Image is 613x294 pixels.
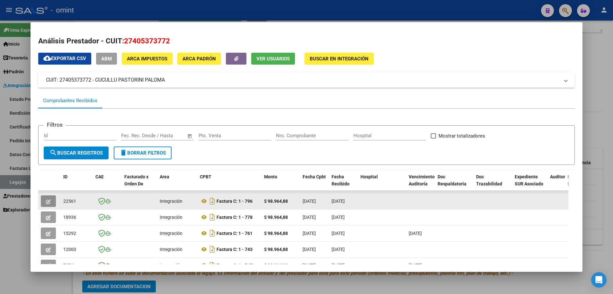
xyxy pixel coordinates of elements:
span: Integración [160,247,182,252]
span: Doc Trazabilidad [476,174,502,187]
span: Hospital [360,174,378,179]
strong: Factura C: 1 - 717 [217,263,253,268]
mat-expansion-panel-header: CUIT: 27405373772 - CUCULLU PASTORINI PALOMA [38,72,574,88]
span: Mostrar totalizadores [439,132,485,140]
span: [DATE] [332,263,345,268]
i: Descargar documento [208,196,217,206]
span: ARCA Impuestos [127,56,167,62]
span: Auditoria [550,174,569,179]
datatable-header-cell: Facturado x Orden De [122,170,157,198]
datatable-header-cell: CAE [93,170,122,198]
button: Exportar CSV [38,53,91,65]
span: [DATE] [332,247,345,252]
span: Integración [160,199,182,204]
span: [DATE] [409,231,422,236]
span: 7374 [63,263,74,268]
span: Fecha Recibido [332,174,350,187]
button: ARCA Padrón [177,53,221,65]
strong: $ 98.964,88 [264,263,288,268]
datatable-header-cell: Monto [262,170,300,198]
span: ABM [101,56,112,62]
span: Retencion IIBB [568,174,589,187]
button: Buscar Registros [44,147,109,159]
span: Fecha Cpbt [303,174,326,179]
i: Descargar documento [208,228,217,238]
datatable-header-cell: Auditoria [547,170,565,198]
h3: Filtros [44,120,66,129]
span: [DATE] [332,231,345,236]
span: 22561 [63,199,76,204]
strong: $ 98.964,88 [264,231,288,236]
span: Facturado x Orden De [124,174,148,187]
span: [DATE] [303,231,316,236]
span: Vencimiento Auditoría [409,174,435,187]
span: 15292 [63,231,76,236]
span: [DATE] [303,199,316,204]
span: ID [63,174,67,179]
strong: Factura C: 1 - 743 [217,247,253,252]
button: Ver Usuarios [251,53,295,65]
mat-icon: delete [120,149,127,156]
datatable-header-cell: Vencimiento Auditoría [406,170,435,198]
mat-panel-title: CUIT: 27405373772 - CUCULLU PASTORINI PALOMA [46,76,559,84]
input: Fecha fin [153,133,184,138]
button: Buscar en Integración [305,53,374,65]
button: Open calendar [186,132,193,140]
span: Ver Usuarios [256,56,290,62]
span: [DATE] [409,263,422,268]
span: 12060 [63,247,76,252]
strong: Factura C: 1 - 796 [217,199,253,204]
mat-icon: cloud_download [43,54,51,62]
button: ARCA Impuestos [122,53,173,65]
strong: $ 98.964,88 [264,247,288,252]
span: [DATE] [303,215,316,220]
span: Borrar Filtros [120,150,166,156]
datatable-header-cell: Area [157,170,197,198]
button: Borrar Filtros [114,147,172,159]
span: Monto [264,174,277,179]
span: Buscar Registros [49,150,103,156]
div: Open Intercom Messenger [591,272,607,288]
span: [DATE] [303,263,316,268]
span: Exportar CSV [43,56,86,61]
strong: $ 98.964,88 [264,199,288,204]
span: 18936 [63,215,76,220]
span: Integración [160,231,182,236]
span: Buscar en Integración [310,56,369,62]
span: [DATE] [332,215,345,220]
span: ARCA Padrón [182,56,216,62]
datatable-header-cell: Retencion IIBB [565,170,591,198]
i: Descargar documento [208,244,217,254]
span: Doc Respaldatoria [438,174,466,187]
datatable-header-cell: Doc Respaldatoria [435,170,474,198]
input: Fecha inicio [121,133,147,138]
datatable-header-cell: Hospital [358,170,406,198]
div: Comprobantes Recibidos [43,97,97,104]
span: Integración [160,263,182,268]
datatable-header-cell: Fecha Cpbt [300,170,329,198]
button: ABM [96,53,117,65]
span: Expediente SUR Asociado [515,174,543,187]
datatable-header-cell: CPBT [197,170,262,198]
datatable-header-cell: Doc Trazabilidad [474,170,512,198]
h2: Análisis Prestador - CUIT: [38,36,574,47]
span: Area [160,174,169,179]
i: Descargar documento [208,212,217,222]
strong: Factura C: 1 - 778 [217,215,253,220]
span: [DATE] [303,247,316,252]
span: CPBT [200,174,211,179]
strong: Factura C: 1 - 761 [217,231,253,236]
span: [DATE] [332,199,345,204]
span: CAE [95,174,104,179]
span: 27405373772 [124,37,170,45]
span: Integración [160,215,182,220]
strong: $ 98.964,88 [264,215,288,220]
datatable-header-cell: Expediente SUR Asociado [512,170,547,198]
datatable-header-cell: ID [61,170,93,198]
mat-icon: search [49,149,57,156]
i: Descargar documento [208,260,217,271]
datatable-header-cell: Fecha Recibido [329,170,358,198]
